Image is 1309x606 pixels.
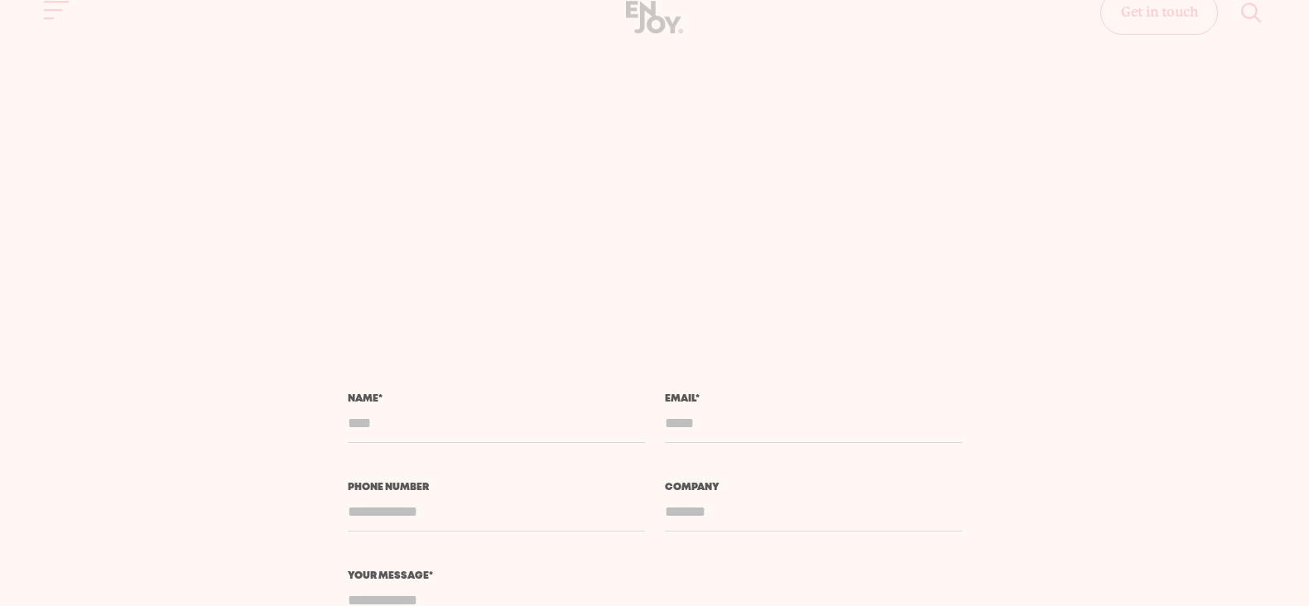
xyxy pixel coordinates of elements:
[348,483,645,493] label: Phone number
[1234,32,1269,67] button: Site search
[348,571,962,581] label: Your message
[1100,27,1218,72] a: Get in touch
[665,394,962,404] label: Email
[40,30,75,65] button: Site navigation
[348,394,645,404] label: Name
[665,483,962,493] label: Company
